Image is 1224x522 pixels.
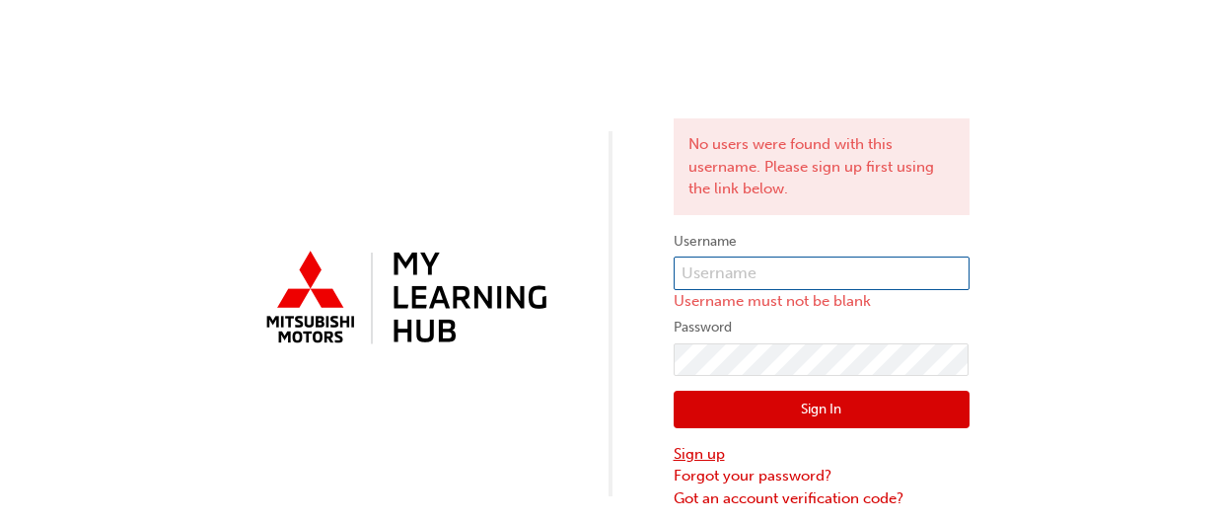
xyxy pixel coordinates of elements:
[674,391,970,428] button: Sign In
[674,290,970,313] p: Username must not be blank
[674,443,970,466] a: Sign up
[674,230,970,254] label: Username
[674,118,970,215] div: No users were found with this username. Please sign up first using the link below.
[674,465,970,487] a: Forgot your password?
[674,257,970,290] input: Username
[255,243,551,355] img: mmal
[674,316,970,339] label: Password
[674,487,970,510] a: Got an account verification code?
